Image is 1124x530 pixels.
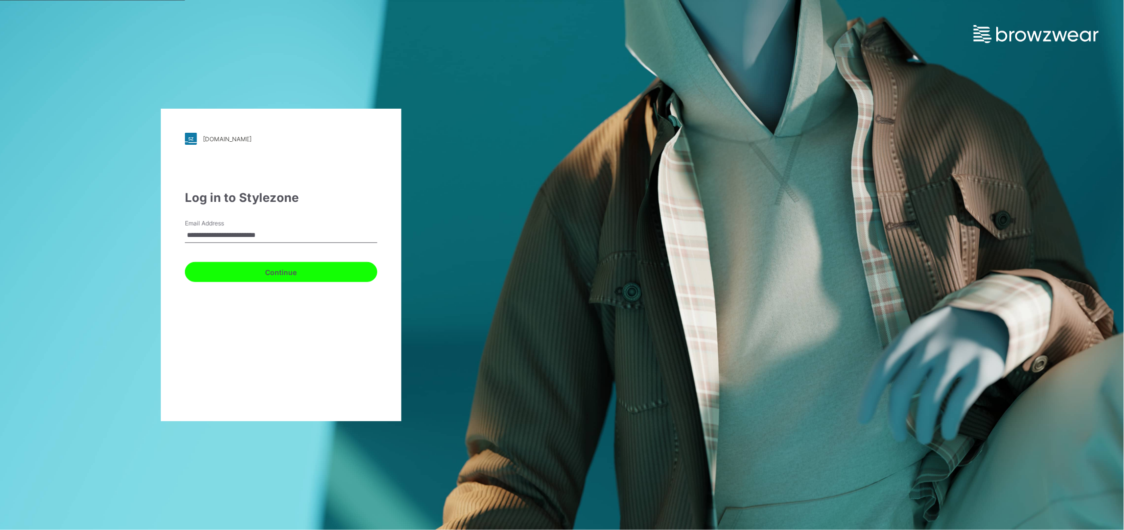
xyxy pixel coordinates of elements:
[203,135,252,143] div: [DOMAIN_NAME]
[185,219,255,228] label: Email Address
[185,133,197,145] img: stylezone-logo.562084cfcfab977791bfbf7441f1a819.svg
[974,25,1099,43] img: browzwear-logo.e42bd6dac1945053ebaf764b6aa21510.svg
[185,133,377,145] a: [DOMAIN_NAME]
[185,189,377,207] div: Log in to Stylezone
[185,262,377,282] button: Continue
